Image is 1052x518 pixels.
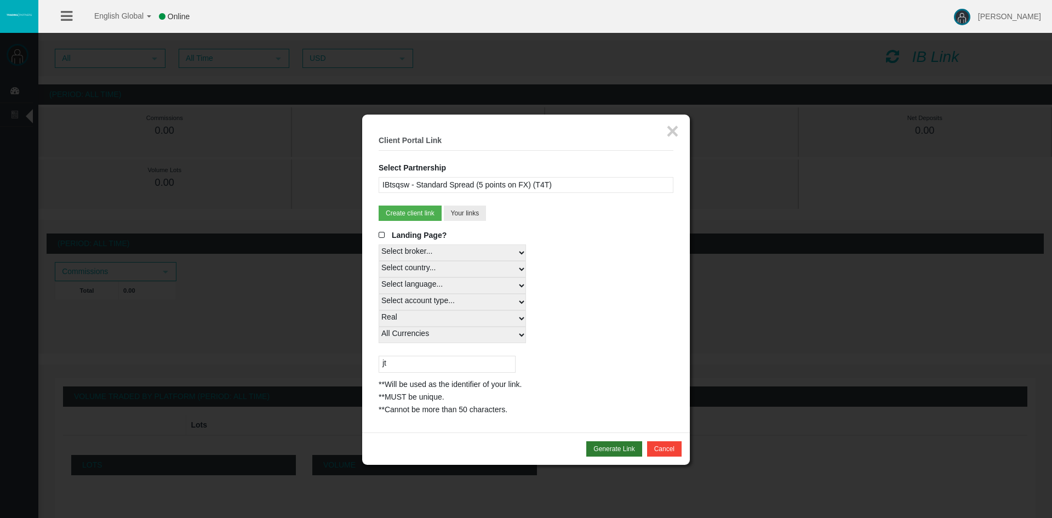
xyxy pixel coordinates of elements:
[168,12,190,21] span: Online
[379,162,446,174] label: Select Partnership
[444,206,487,221] button: Your links
[586,441,642,457] button: Generate Link
[647,441,682,457] button: Cancel
[80,12,144,20] span: English Global
[379,403,673,416] div: **Cannot be more than 50 characters.
[379,206,442,221] button: Create client link
[666,120,679,142] button: ×
[954,9,970,25] img: user-image
[379,136,442,145] b: Client Portal Link
[5,13,33,17] img: logo.svg
[392,231,447,240] span: Landing Page?
[379,177,673,193] div: IBtsqsw - Standard Spread (5 points on FX) (T4T)
[379,378,673,391] div: **Will be used as the identifier of your link.
[978,12,1041,21] span: [PERSON_NAME]
[379,356,516,373] input: ShortCode for your link(Optional)
[379,391,673,403] div: **MUST be unique.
